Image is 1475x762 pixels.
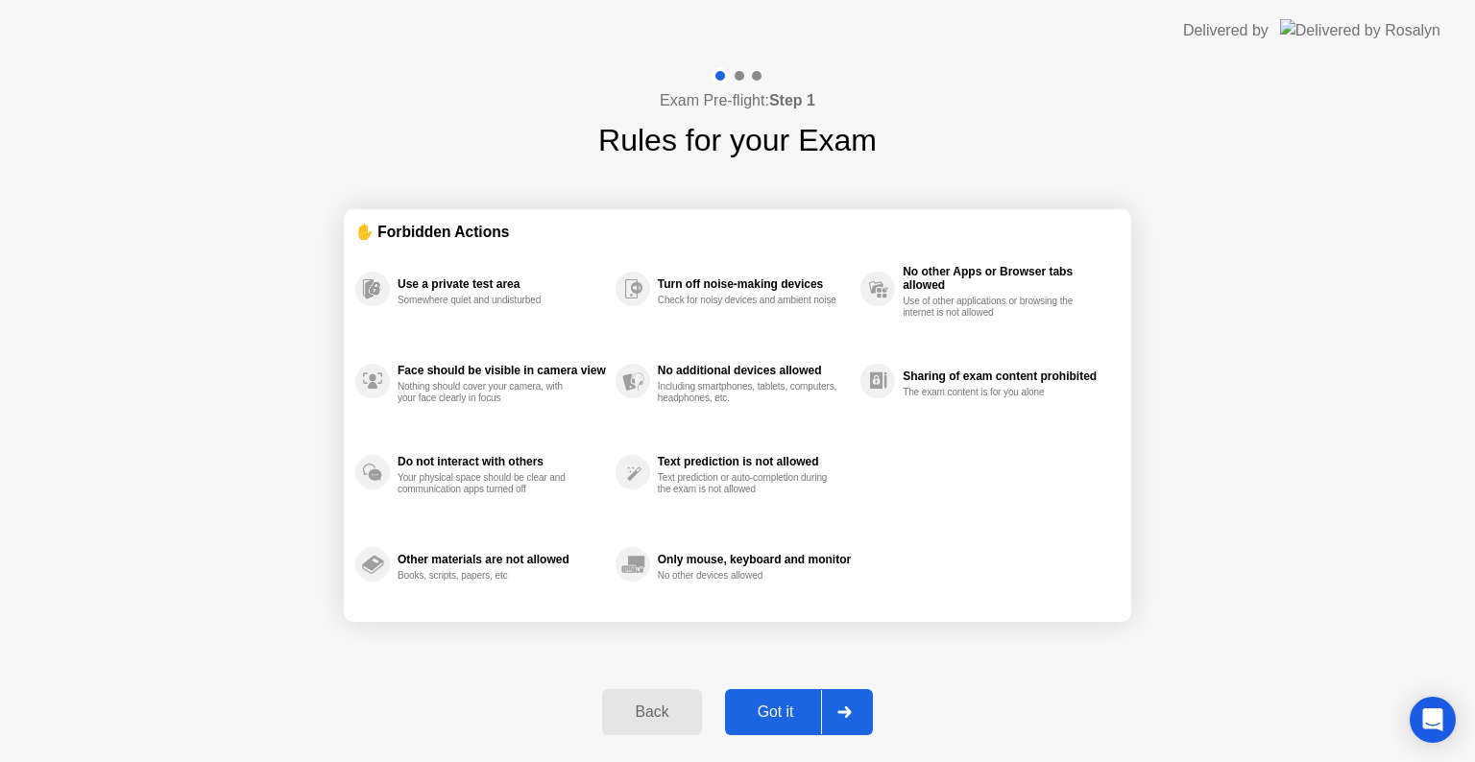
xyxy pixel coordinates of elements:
[658,570,839,582] div: No other devices allowed
[398,277,606,291] div: Use a private test area
[398,381,579,404] div: Nothing should cover your camera, with your face clearly in focus
[658,455,851,468] div: Text prediction is not allowed
[398,553,606,566] div: Other materials are not allowed
[355,221,1120,243] div: ✋ Forbidden Actions
[660,89,815,112] h4: Exam Pre-flight:
[398,295,579,306] div: Somewhere quiet and undisturbed
[658,381,839,404] div: Including smartphones, tablets, computers, headphones, etc.
[725,689,873,735] button: Got it
[608,703,695,721] div: Back
[903,387,1084,398] div: The exam content is for you alone
[658,472,839,495] div: Text prediction or auto-completion during the exam is not allowed
[598,117,877,163] h1: Rules for your Exam
[658,295,839,306] div: Check for noisy devices and ambient noise
[398,455,606,468] div: Do not interact with others
[1280,19,1440,41] img: Delivered by Rosalyn
[398,364,606,377] div: Face should be visible in camera view
[398,472,579,495] div: Your physical space should be clear and communication apps turned off
[658,553,851,566] div: Only mouse, keyboard and monitor
[1410,697,1456,743] div: Open Intercom Messenger
[903,296,1084,319] div: Use of other applications or browsing the internet is not allowed
[602,689,701,735] button: Back
[731,703,821,721] div: Got it
[903,265,1110,292] div: No other Apps or Browser tabs allowed
[903,369,1110,383] div: Sharing of exam content prohibited
[398,570,579,582] div: Books, scripts, papers, etc
[658,277,851,291] div: Turn off noise-making devices
[769,92,815,108] b: Step 1
[1183,19,1269,42] div: Delivered by
[658,364,851,377] div: No additional devices allowed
